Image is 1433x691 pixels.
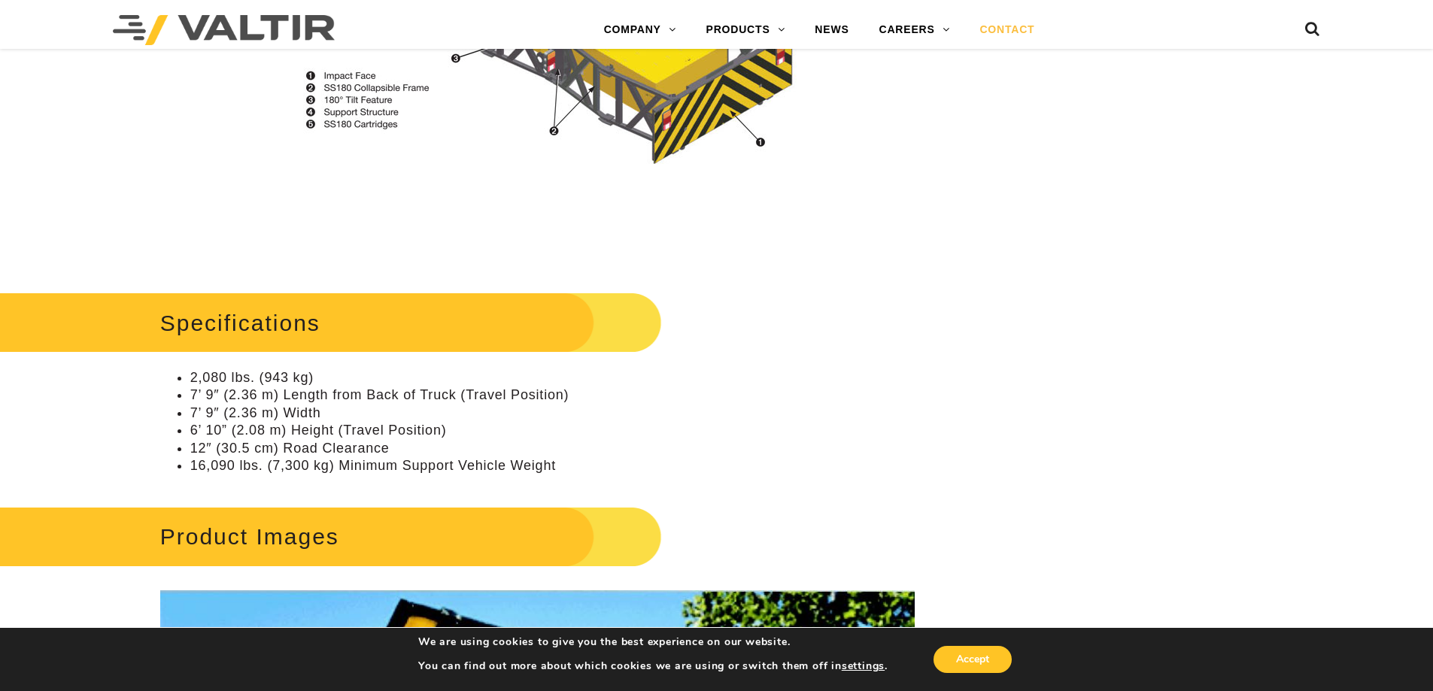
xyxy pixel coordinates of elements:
a: CONTACT [964,15,1049,45]
a: COMPANY [589,15,691,45]
a: NEWS [800,15,864,45]
li: 7’ 9″ (2.36 m) Width [190,405,915,422]
p: We are using cookies to give you the best experience on our website. [418,635,888,649]
li: 7’ 9″ (2.36 m) Length from Back of Truck (Travel Position) [190,386,915,404]
li: 12″ (30.5 cm) Road Clearance [190,440,915,457]
li: 6’ 10” (2.08 m) Height (Travel Position) [190,422,915,439]
li: 2,080 lbs. (943 kg) [190,369,915,386]
button: settings [842,659,885,673]
a: CAREERS [864,15,965,45]
button: Accept [934,646,1012,673]
a: PRODUCTS [691,15,800,45]
p: You can find out more about which cookies we are using or switch them off in . [418,659,888,673]
img: Valtir [113,15,335,45]
li: 16,090 lbs. (7,300 kg) Minimum Support Vehicle Weight [190,457,915,474]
